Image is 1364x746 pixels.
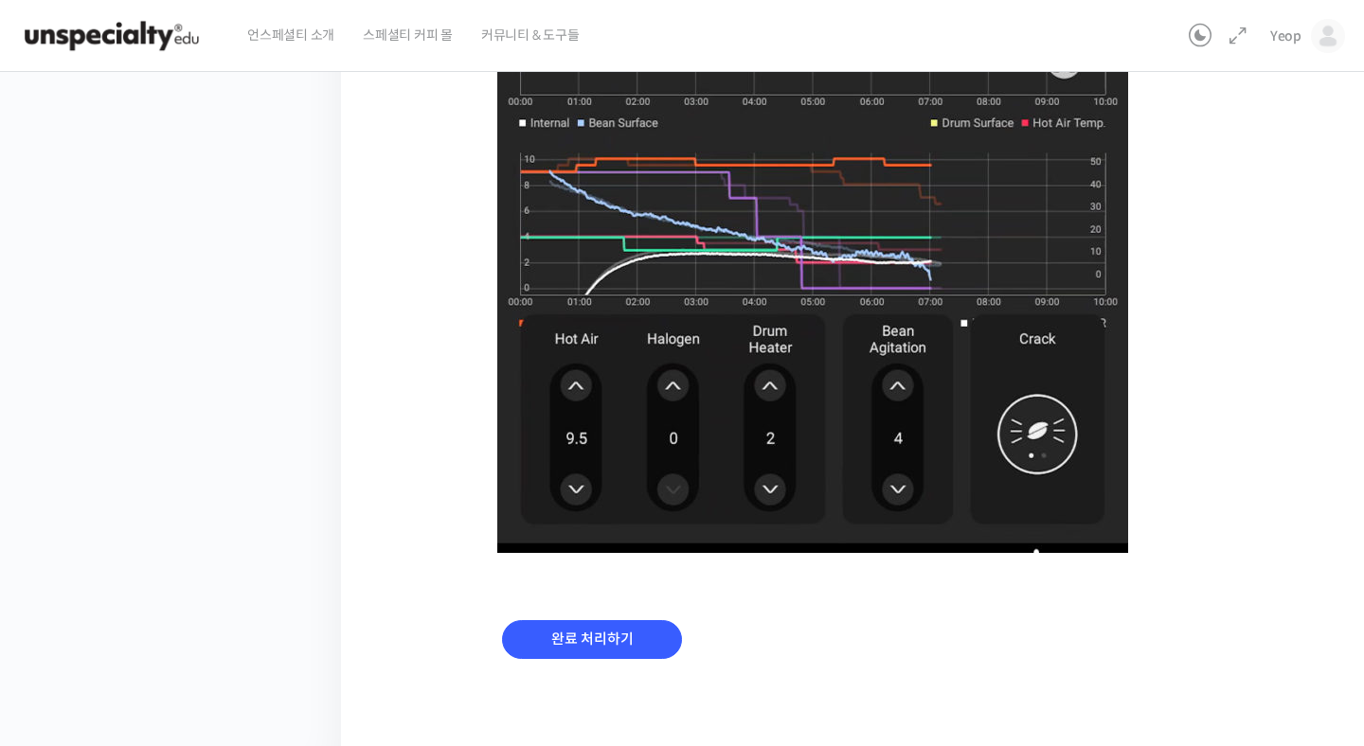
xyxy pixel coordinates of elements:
[125,589,244,636] a: 대화
[6,589,125,636] a: 홈
[244,589,364,636] a: 설정
[1270,27,1301,44] span: Yeop
[173,618,196,633] span: 대화
[293,617,315,632] span: 설정
[60,617,71,632] span: 홈
[502,620,682,659] input: 완료 처리하기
